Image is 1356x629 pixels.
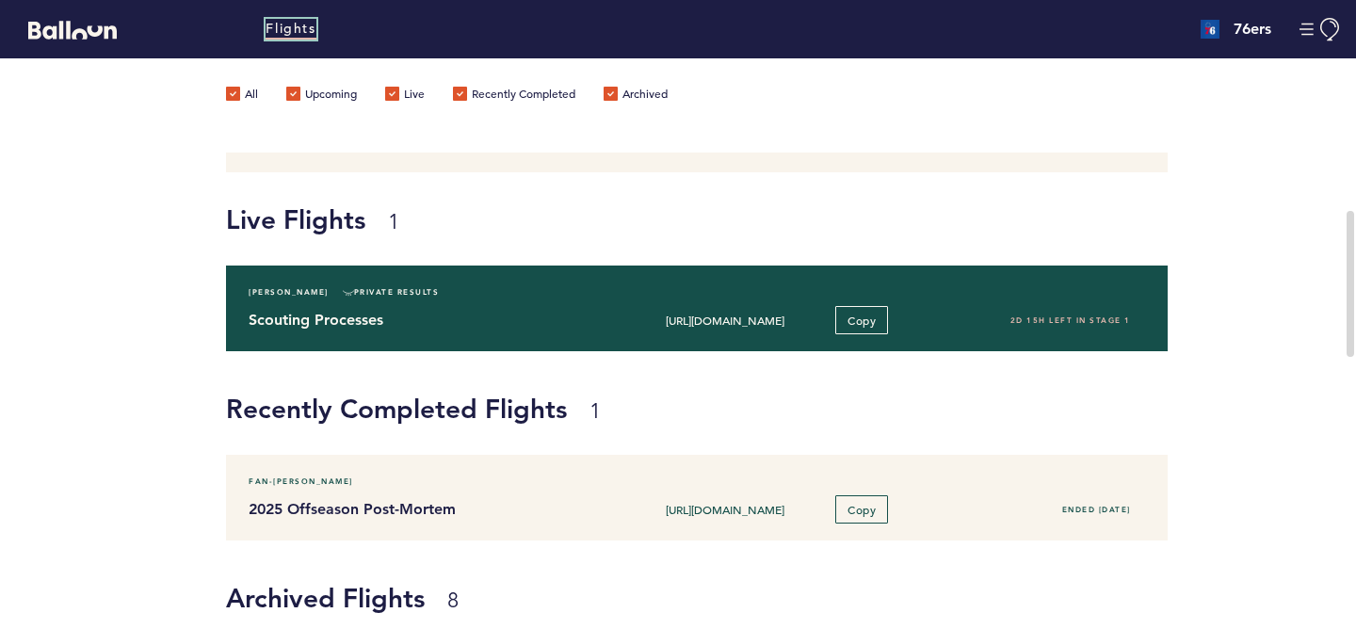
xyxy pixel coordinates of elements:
[388,209,399,234] small: 1
[847,313,876,328] span: Copy
[1234,18,1271,40] h4: 76ers
[226,579,1342,617] h1: Archived Flights
[226,390,1342,427] h1: Recently Completed Flights
[447,588,459,613] small: 8
[1062,505,1131,514] span: Ended [DATE]
[286,87,357,105] label: Upcoming
[835,495,888,524] button: Copy
[1299,18,1342,41] button: Manage Account
[589,398,601,424] small: 1
[226,201,1342,238] h1: Live Flights
[249,472,353,491] span: Fan-[PERSON_NAME]
[385,87,425,105] label: Live
[14,19,117,39] a: Balloon
[1010,315,1131,325] span: 2D 15H left in stage 1
[249,282,329,301] span: [PERSON_NAME]
[847,502,876,517] span: Copy
[266,19,315,40] a: Flights
[453,87,575,105] label: Recently Completed
[28,21,117,40] svg: Balloon
[249,498,605,521] h4: 2025 Offseason Post-Mortem
[343,282,440,301] span: Private Results
[249,309,605,331] h4: Scouting Processes
[604,87,668,105] label: Archived
[226,87,258,105] label: All
[835,306,888,334] button: Copy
